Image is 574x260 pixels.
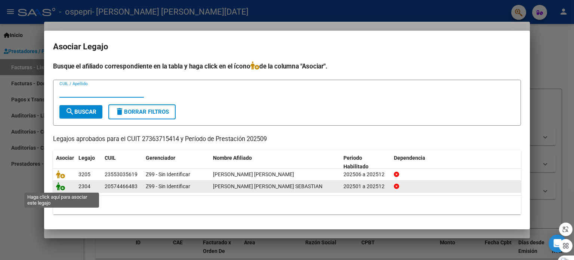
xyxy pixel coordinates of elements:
datatable-header-cell: Legajo [75,150,102,175]
datatable-header-cell: Gerenciador [143,150,210,175]
div: 20574466483 [105,182,138,191]
span: Gerenciador [146,155,175,161]
p: Legajos aprobados para el CUIT 27363715414 y Período de Prestación 202509 [53,135,521,144]
span: OJEDA PACHECO DANTE SEBASTIAN [213,183,323,189]
div: Open Intercom Messenger [549,235,567,253]
button: Buscar [59,105,102,119]
div: 23553035619 [105,170,138,179]
datatable-header-cell: Asociar [53,150,75,175]
span: Dependencia [394,155,425,161]
h2: Asociar Legajo [53,40,521,54]
datatable-header-cell: Periodo Habilitado [340,150,391,175]
mat-icon: search [65,107,74,116]
span: Buscar [65,108,96,115]
span: Z99 - Sin Identificar [146,171,190,177]
span: Nombre Afiliado [213,155,252,161]
h4: Busque el afiliado correspondiente en la tabla y haga click en el ícono de la columna "Asociar". [53,61,521,71]
datatable-header-cell: Nombre Afiliado [210,150,340,175]
span: Asociar [56,155,74,161]
span: 3205 [78,171,90,177]
button: Borrar Filtros [108,104,176,119]
div: 202501 a 202512 [343,182,388,191]
div: 202506 a 202512 [343,170,388,179]
span: 2304 [78,183,90,189]
datatable-header-cell: CUIL [102,150,143,175]
mat-icon: delete [115,107,124,116]
span: ESCOBAR FUENTES TOMAS GASTON [213,171,294,177]
span: Z99 - Sin Identificar [146,183,190,189]
span: Periodo Habilitado [343,155,368,169]
span: Borrar Filtros [115,108,169,115]
span: CUIL [105,155,116,161]
span: Legajo [78,155,95,161]
div: 2 registros [53,196,521,214]
datatable-header-cell: Dependencia [391,150,521,175]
